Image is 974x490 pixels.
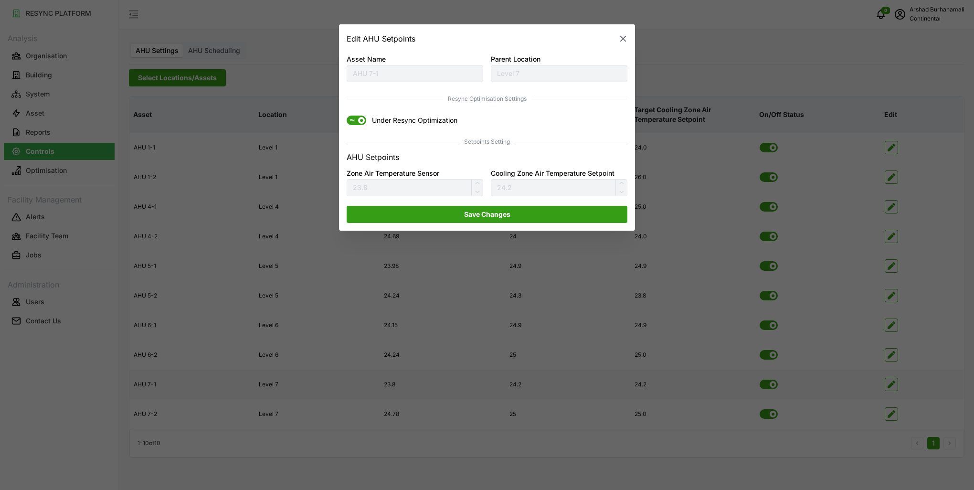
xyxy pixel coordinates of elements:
[491,54,540,64] label: Parent Location
[464,206,510,223] span: Save Changes
[347,151,399,163] p: AHU Setpoints
[347,206,627,223] button: Save Changes
[347,168,439,179] label: Zone Air Temperature Sensor
[491,168,614,179] label: Cooling Zone Air Temperature Setpoint
[347,54,386,64] label: Asset Name
[366,116,457,126] span: Under Resync Optimization
[347,116,358,126] span: ON
[347,95,627,104] span: Resync Optimisation Settings
[347,35,415,43] h2: Edit AHU Setpoints
[347,138,627,147] span: Setpoints Setting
